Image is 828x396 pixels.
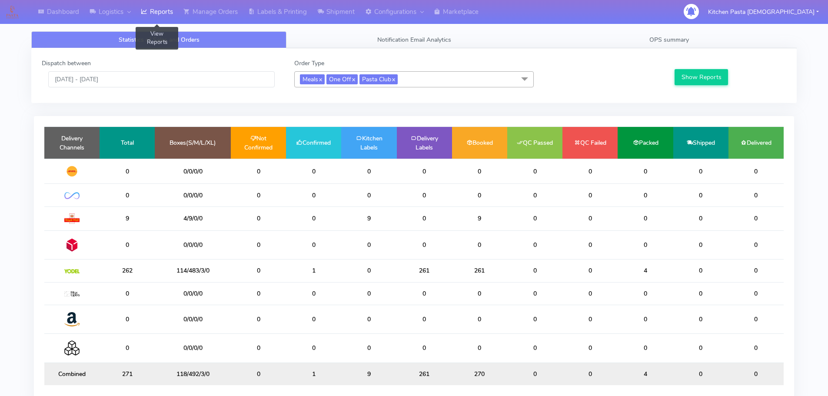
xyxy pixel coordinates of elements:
img: DPD [64,237,80,253]
span: Statistics of Sales and Orders [119,36,200,44]
td: 0 [341,184,396,206]
td: 0 [673,334,728,363]
td: 0 [397,230,452,259]
td: 0 [452,282,507,305]
td: 0 [562,260,618,282]
td: 0 [397,334,452,363]
td: 0 [286,305,341,333]
td: 0 [100,184,155,206]
td: 0 [231,334,286,363]
td: 0 [673,363,728,385]
td: 0 [397,206,452,230]
td: 0 [507,305,562,333]
td: 0/0/0/0 [155,334,231,363]
td: 0 [507,230,562,259]
img: OnFleet [64,192,80,200]
a: x [351,74,355,83]
td: 0 [231,159,286,184]
td: 0 [100,230,155,259]
td: 0 [100,305,155,333]
button: Show Reports [675,69,728,85]
td: 0 [231,230,286,259]
td: 0 [618,184,673,206]
td: QC Passed [507,127,562,159]
td: Delivery Labels [397,127,452,159]
img: Amazon [64,312,80,327]
ul: Tabs [31,31,797,48]
td: 118/492/3/0 [155,363,231,385]
td: Kitchen Labels [341,127,396,159]
td: 0 [673,159,728,184]
span: Meals [300,74,325,84]
td: 271 [100,363,155,385]
td: 0 [341,334,396,363]
td: 0 [562,230,618,259]
td: 0 [507,363,562,385]
td: Delivery Channels [44,127,100,159]
td: 0 [673,305,728,333]
td: 0 [231,305,286,333]
td: 0 [728,305,784,333]
img: Yodel [64,269,80,273]
button: Kitchen Pasta [DEMOGRAPHIC_DATA] [702,3,825,21]
td: Combined [44,363,100,385]
span: One Off [326,74,358,84]
td: 0/0/0/0 [155,230,231,259]
td: 4/9/0/0 [155,206,231,230]
td: 0 [562,282,618,305]
a: x [318,74,322,83]
td: 0 [286,206,341,230]
td: 261 [397,363,452,385]
label: Dispatch between [42,59,91,68]
td: Confirmed [286,127,341,159]
td: 0/0/0/0 [155,305,231,333]
td: 0 [341,305,396,333]
td: 0 [286,282,341,305]
td: 261 [397,260,452,282]
td: 9 [341,363,396,385]
td: 0/0/0/0 [155,282,231,305]
td: Total [100,127,155,159]
td: Shipped [673,127,728,159]
td: 0 [452,230,507,259]
img: MaxOptra [64,291,80,297]
td: 0 [562,184,618,206]
td: 4 [618,363,673,385]
td: 0 [341,260,396,282]
td: 0 [728,282,784,305]
td: 0 [397,184,452,206]
td: Booked [452,127,507,159]
td: 261 [452,260,507,282]
td: 0 [341,230,396,259]
td: 1 [286,363,341,385]
td: QC Failed [562,127,618,159]
td: 0 [231,363,286,385]
td: 0 [728,334,784,363]
span: OPS summary [649,36,689,44]
img: Royal Mail [64,213,80,224]
span: Pasta Club [359,74,398,84]
td: 0 [452,305,507,333]
td: 0 [673,184,728,206]
td: 0 [673,282,728,305]
td: 0 [673,206,728,230]
td: 0 [100,159,155,184]
td: 270 [452,363,507,385]
a: x [391,74,395,83]
td: 0 [728,184,784,206]
td: 0 [286,334,341,363]
img: Collection [64,340,80,356]
td: 9 [100,206,155,230]
td: 0 [231,282,286,305]
td: 0 [452,334,507,363]
td: 0 [100,334,155,363]
td: Not Confirmed [231,127,286,159]
td: 0 [286,184,341,206]
td: 0 [397,159,452,184]
td: 0 [507,282,562,305]
td: 262 [100,260,155,282]
td: Packed [618,127,673,159]
td: 0 [618,305,673,333]
td: 0 [728,260,784,282]
td: 0 [507,334,562,363]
